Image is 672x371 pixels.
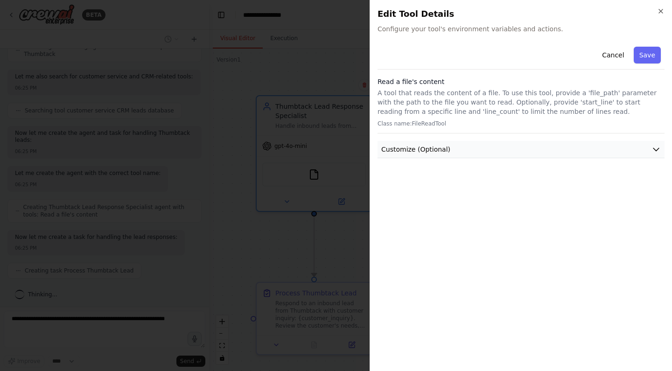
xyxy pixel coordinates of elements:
span: Configure your tool's environment variables and actions. [378,24,665,34]
button: Cancel [596,47,630,63]
button: Customize (Optional) [378,141,665,158]
h2: Edit Tool Details [378,7,665,21]
p: Class name: FileReadTool [378,120,665,127]
button: Save [634,47,661,63]
h3: Read a file's content [378,77,665,86]
p: A tool that reads the content of a file. To use this tool, provide a 'file_path' parameter with t... [378,88,665,116]
span: Customize (Optional) [381,145,450,154]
